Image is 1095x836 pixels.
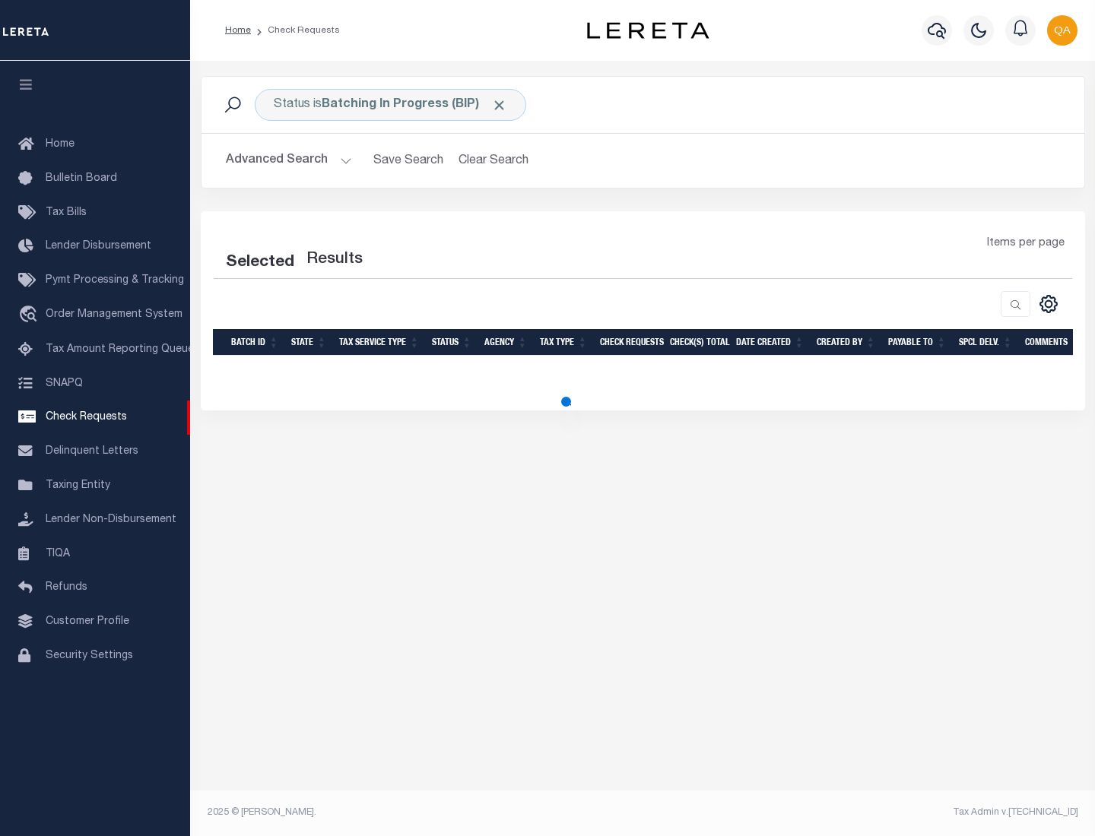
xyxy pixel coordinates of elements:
[46,446,138,457] span: Delinquent Letters
[730,329,811,356] th: Date Created
[251,24,340,37] li: Check Requests
[46,275,184,286] span: Pymt Processing & Tracking
[333,329,426,356] th: Tax Service Type
[452,146,535,176] button: Clear Search
[364,146,452,176] button: Save Search
[306,248,363,272] label: Results
[46,207,87,218] span: Tax Bills
[987,236,1065,252] span: Items per page
[255,89,526,121] div: Click to Edit
[46,515,176,525] span: Lender Non-Disbursement
[285,329,333,356] th: State
[46,616,129,627] span: Customer Profile
[46,582,87,593] span: Refunds
[478,329,534,356] th: Agency
[534,329,594,356] th: Tax Type
[664,329,730,356] th: Check(s) Total
[491,97,507,113] span: Click to Remove
[1047,15,1078,46] img: svg+xml;base64,PHN2ZyB4bWxucz0iaHR0cDovL3d3dy53My5vcmcvMjAwMC9zdmciIHBvaW50ZXItZXZlbnRzPSJub25lIi...
[46,173,117,184] span: Bulletin Board
[46,651,133,661] span: Security Settings
[46,241,151,252] span: Lender Disbursement
[46,480,110,491] span: Taxing Entity
[46,412,127,423] span: Check Requests
[18,306,43,325] i: travel_explore
[1019,329,1087,356] th: Comments
[811,329,882,356] th: Created By
[226,146,352,176] button: Advanced Search
[226,251,294,275] div: Selected
[953,329,1019,356] th: Spcl Delv.
[426,329,478,356] th: Status
[46,548,70,559] span: TIQA
[46,139,75,150] span: Home
[46,309,182,320] span: Order Management System
[225,329,285,356] th: Batch Id
[196,806,643,819] div: 2025 © [PERSON_NAME].
[882,329,953,356] th: Payable To
[46,378,83,388] span: SNAPQ
[587,22,709,39] img: logo-dark.svg
[46,344,194,355] span: Tax Amount Reporting Queue
[594,329,664,356] th: Check Requests
[322,99,507,111] b: Batching In Progress (BIP)
[654,806,1078,819] div: Tax Admin v.[TECHNICAL_ID]
[225,26,251,35] a: Home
